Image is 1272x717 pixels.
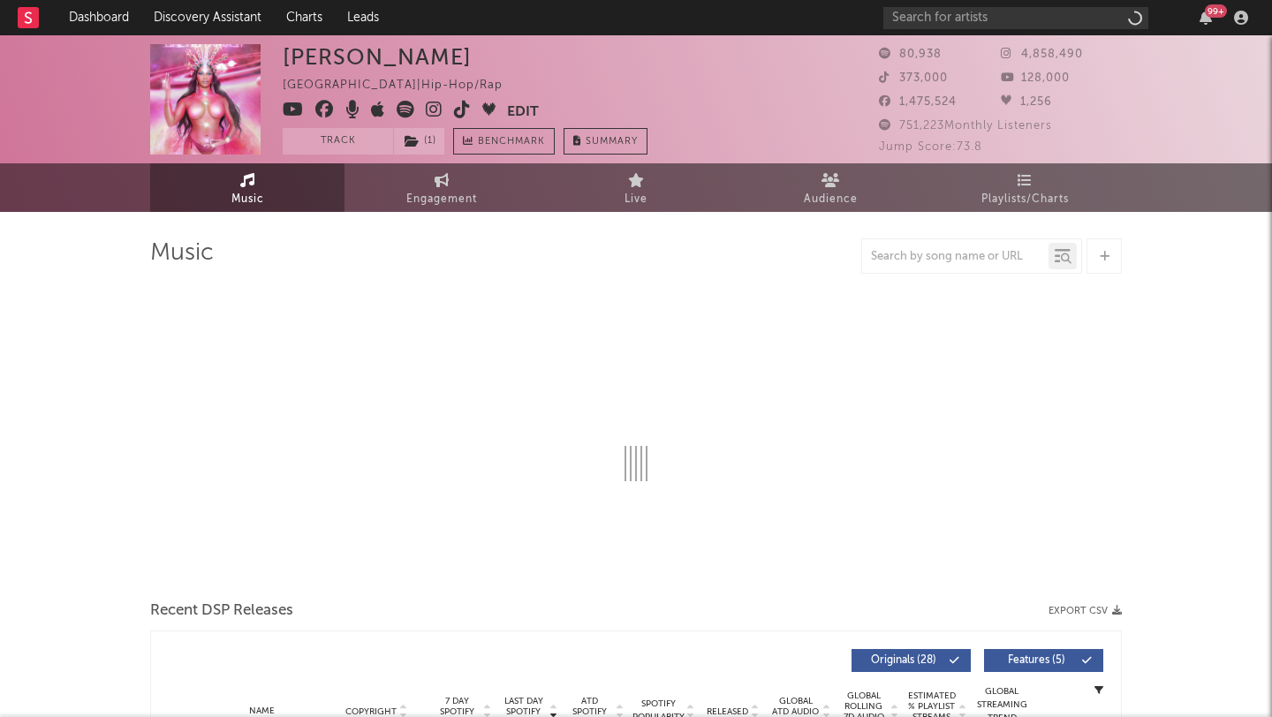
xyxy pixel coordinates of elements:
[406,189,477,210] span: Engagement
[231,189,264,210] span: Music
[707,706,748,717] span: Released
[150,163,344,212] a: Music
[879,72,948,84] span: 373,000
[586,137,638,147] span: Summary
[879,49,942,60] span: 80,938
[1001,49,1083,60] span: 4,858,490
[625,189,647,210] span: Live
[863,655,944,666] span: Originals ( 28 )
[733,163,927,212] a: Audience
[879,141,982,153] span: Jump Score: 73.8
[345,706,397,717] span: Copyright
[1001,72,1070,84] span: 128,000
[981,189,1069,210] span: Playlists/Charts
[862,250,1049,264] input: Search by song name or URL
[1049,606,1122,616] button: Export CSV
[1001,96,1052,108] span: 1,256
[564,128,647,155] button: Summary
[507,101,539,123] button: Edit
[394,128,444,155] button: (1)
[283,75,523,96] div: [GEOGRAPHIC_DATA] | Hip-Hop/Rap
[984,649,1103,672] button: Features(5)
[283,128,393,155] button: Track
[883,7,1148,29] input: Search for artists
[852,649,971,672] button: Originals(28)
[150,600,293,622] span: Recent DSP Releases
[879,120,1052,132] span: 751,223 Monthly Listeners
[539,163,733,212] a: Live
[453,128,555,155] a: Benchmark
[1205,4,1227,18] div: 99 +
[996,655,1077,666] span: Features ( 5 )
[927,163,1122,212] a: Playlists/Charts
[879,96,957,108] span: 1,475,524
[478,132,545,153] span: Benchmark
[393,128,445,155] span: ( 1 )
[804,189,858,210] span: Audience
[344,163,539,212] a: Engagement
[1200,11,1212,25] button: 99+
[283,44,472,70] div: [PERSON_NAME]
